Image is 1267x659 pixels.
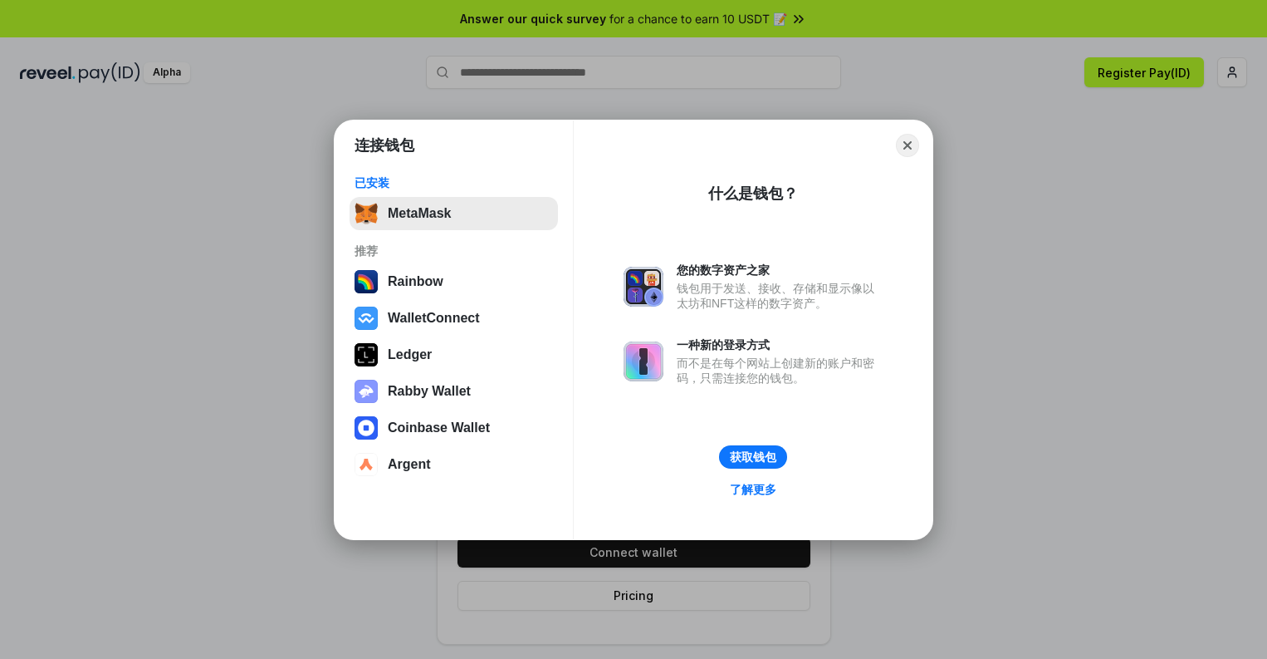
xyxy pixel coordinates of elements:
img: svg+xml,%3Csvg%20xmlns%3D%22http%3A%2F%2Fwww.w3.org%2F2000%2Fsvg%22%20fill%3D%22none%22%20viewBox... [355,380,378,403]
img: svg+xml,%3Csvg%20xmlns%3D%22http%3A%2F%2Fwww.w3.org%2F2000%2Fsvg%22%20fill%3D%22none%22%20viewBox... [624,342,663,381]
a: 了解更多 [720,479,786,500]
div: 您的数字资产之家 [677,263,883,278]
div: 一种新的登录方式 [677,337,883,352]
div: 钱包用于发送、接收、存储和显示像以太坊和NFT这样的数字资产。 [677,281,883,311]
div: Argent [388,457,431,472]
h1: 连接钱包 [355,135,414,155]
img: svg+xml,%3Csvg%20xmlns%3D%22http%3A%2F%2Fwww.w3.org%2F2000%2Fsvg%22%20width%3D%2228%22%20height%3... [355,343,378,366]
button: MetaMask [350,197,558,230]
button: Close [896,134,919,157]
button: WalletConnect [350,302,558,335]
div: MetaMask [388,206,451,221]
div: 什么是钱包？ [708,184,798,204]
div: 已安装 [355,175,553,190]
img: svg+xml,%3Csvg%20width%3D%2228%22%20height%3D%2228%22%20viewBox%3D%220%200%2028%2028%22%20fill%3D... [355,307,378,330]
img: svg+xml,%3Csvg%20fill%3D%22none%22%20height%3D%2233%22%20viewBox%3D%220%200%2035%2033%22%20width%... [355,202,378,225]
img: svg+xml,%3Csvg%20width%3D%2228%22%20height%3D%2228%22%20viewBox%3D%220%200%2028%2028%22%20fill%3D... [355,416,378,440]
div: 推荐 [355,243,553,258]
button: Rabby Wallet [350,375,558,408]
div: WalletConnect [388,311,480,326]
img: svg+xml,%3Csvg%20width%3D%22120%22%20height%3D%22120%22%20viewBox%3D%220%200%20120%20120%22%20fil... [355,270,378,293]
img: svg+xml,%3Csvg%20width%3D%2228%22%20height%3D%2228%22%20viewBox%3D%220%200%2028%2028%22%20fill%3D... [355,453,378,476]
button: Ledger [350,338,558,371]
button: Coinbase Wallet [350,411,558,445]
div: Rainbow [388,274,443,289]
button: Rainbow [350,265,558,298]
div: Ledger [388,347,432,362]
button: 获取钱包 [719,445,787,469]
div: 了解更多 [730,482,776,497]
div: Coinbase Wallet [388,420,490,435]
div: Rabby Wallet [388,384,471,399]
div: 而不是在每个网站上创建新的账户和密码，只需连接您的钱包。 [677,356,883,386]
button: Argent [350,448,558,481]
img: svg+xml,%3Csvg%20xmlns%3D%22http%3A%2F%2Fwww.w3.org%2F2000%2Fsvg%22%20fill%3D%22none%22%20viewBox... [624,267,663,307]
div: 获取钱包 [730,450,776,465]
